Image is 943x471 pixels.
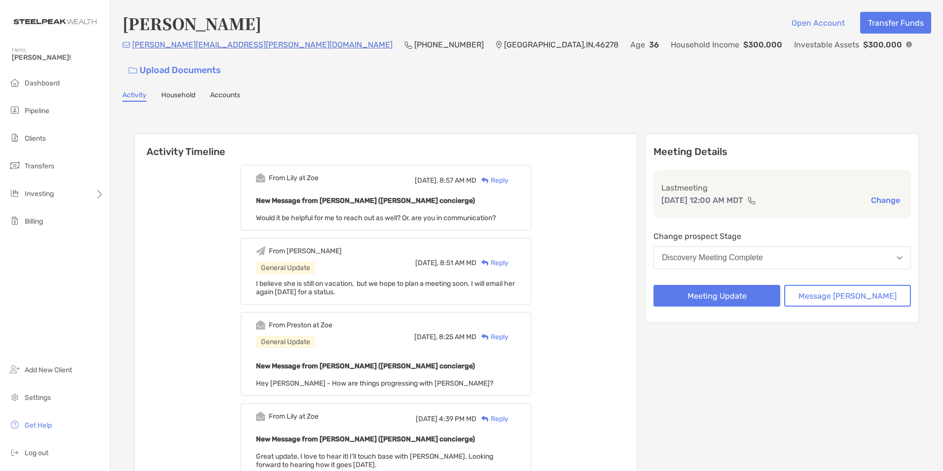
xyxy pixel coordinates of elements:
img: add_new_client icon [9,363,21,375]
span: Billing [25,217,43,226]
img: Event icon [256,246,265,256]
a: Activity [122,91,146,102]
b: New Message from [PERSON_NAME] ([PERSON_NAME] concierge) [256,435,475,443]
p: [DATE] 12:00 AM MDT [661,194,743,206]
div: Reply [476,175,508,186]
img: Reply icon [481,260,489,266]
img: Reply icon [481,334,489,340]
div: Discovery Meeting Complete [662,253,763,262]
button: Discovery Meeting Complete [653,246,911,269]
span: Get Help [25,421,52,430]
button: Meeting Update [653,285,780,307]
img: Event icon [256,320,265,330]
span: [DATE] [416,415,437,423]
span: 8:25 AM MD [439,333,476,341]
p: Meeting Details [653,146,911,158]
img: Reply icon [481,416,489,422]
p: [PERSON_NAME][EMAIL_ADDRESS][PERSON_NAME][DOMAIN_NAME] [132,39,393,51]
img: Zoe Logo [12,4,98,39]
img: Email Icon [122,42,130,48]
a: Household [161,91,195,102]
span: [DATE], [415,259,438,267]
h4: [PERSON_NAME] [122,12,261,35]
span: 8:51 AM MD [440,259,476,267]
img: Reply icon [481,177,489,184]
button: Transfer Funds [860,12,931,34]
p: $300,000 [743,39,782,51]
img: transfers icon [9,159,21,171]
button: Open Account [784,12,852,34]
span: Pipeline [25,107,49,115]
span: I believe she is still on vacation, but we hope to plan a meeting soon. I will email her again [D... [256,279,515,296]
button: Message [PERSON_NAME] [784,285,911,307]
img: pipeline icon [9,104,21,116]
img: Info Icon [906,41,912,47]
p: Change prospect Stage [653,230,911,242]
b: New Message from [PERSON_NAME] ([PERSON_NAME] concierge) [256,362,475,370]
img: get-help icon [9,419,21,431]
span: Log out [25,449,48,457]
img: logout icon [9,446,21,458]
p: Age [630,39,645,51]
div: Reply [476,332,508,342]
img: investing icon [9,187,21,199]
div: Reply [476,414,508,424]
div: From Lily at Zoe [269,174,319,182]
p: $300,000 [863,39,902,51]
span: Transfers [25,162,54,170]
p: [GEOGRAPHIC_DATA] , IN , 46278 [504,39,618,51]
span: [DATE], [414,333,437,341]
a: Upload Documents [122,60,227,81]
img: dashboard icon [9,77,21,88]
p: Investable Assets [794,39,859,51]
span: [DATE], [415,176,438,185]
span: [PERSON_NAME]! [12,53,104,62]
span: Hey [PERSON_NAME] - How are things progressing with [PERSON_NAME]? [256,379,493,388]
img: clients icon [9,132,21,144]
img: Location Icon [496,41,502,49]
span: 8:57 AM MD [439,176,476,185]
span: Great update, I love to hear it! I'll touch base with [PERSON_NAME]. Looking forward to hearing h... [256,452,493,469]
div: From Lily at Zoe [269,412,319,421]
span: Settings [25,393,51,402]
img: settings icon [9,391,21,403]
img: Event icon [256,173,265,183]
div: General Update [256,336,315,348]
p: 36 [649,39,659,51]
span: Dashboard [25,79,60,87]
p: Last meeting [661,182,903,194]
span: Investing [25,190,54,198]
img: Phone Icon [404,41,412,49]
p: Household Income [671,39,739,51]
div: General Update [256,262,315,274]
h6: Activity Timeline [135,134,637,157]
span: Would it be helpful for me to reach out as well? Or, are you in communication? [256,214,496,222]
img: button icon [129,67,137,74]
div: From Preston at Zoe [269,321,332,329]
img: Open dropdown arrow [897,256,903,260]
img: billing icon [9,215,21,227]
button: Change [868,195,903,205]
div: Reply [476,258,508,268]
img: communication type [747,196,756,204]
a: Accounts [210,91,240,102]
img: Event icon [256,412,265,421]
span: Add New Client [25,366,72,374]
b: New Message from [PERSON_NAME] ([PERSON_NAME] concierge) [256,196,475,205]
div: From [PERSON_NAME] [269,247,342,255]
span: 4:39 PM MD [439,415,476,423]
p: [PHONE_NUMBER] [414,39,484,51]
span: Clients [25,134,46,143]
